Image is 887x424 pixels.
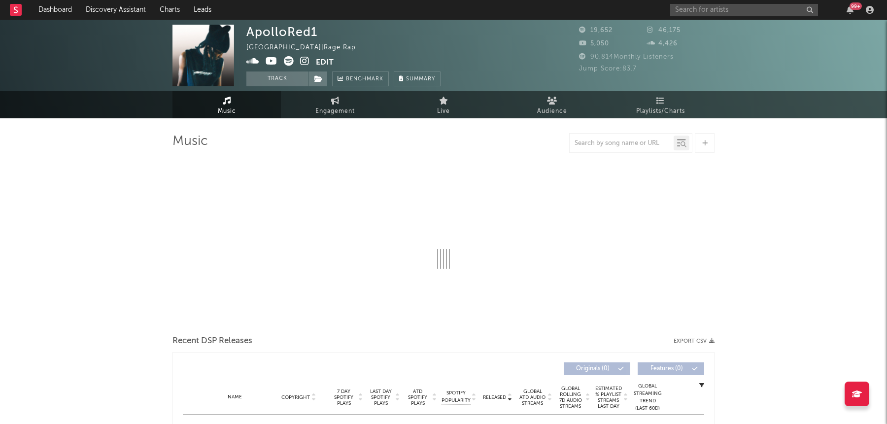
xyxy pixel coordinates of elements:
span: Released [483,394,506,400]
span: Engagement [315,106,355,117]
span: 46,175 [647,27,681,34]
span: 19,652 [579,27,613,34]
span: Live [437,106,450,117]
div: [GEOGRAPHIC_DATA] | Rage Rap [246,42,367,54]
button: Export CSV [674,338,715,344]
span: Playlists/Charts [636,106,685,117]
button: Track [246,71,308,86]
input: Search by song name or URL [570,140,674,147]
span: Originals ( 0 ) [570,366,615,372]
button: Summary [394,71,441,86]
button: Edit [316,56,334,69]
div: Name [203,393,267,401]
span: 90,814 Monthly Listeners [579,54,674,60]
button: 99+ [847,6,853,14]
span: Features ( 0 ) [644,366,689,372]
span: Estimated % Playlist Streams Last Day [595,386,622,409]
a: Playlists/Charts [606,91,715,118]
span: Last Day Spotify Plays [368,389,394,406]
span: Copyright [281,394,310,400]
a: Live [389,91,498,118]
span: Global Rolling 7D Audio Streams [557,386,584,409]
div: Global Streaming Trend (Last 60D) [633,383,662,412]
a: Audience [498,91,606,118]
span: Music [218,106,236,117]
span: ATD Spotify Plays [405,389,431,406]
span: 5,050 [579,40,609,47]
div: 99 + [850,2,862,10]
a: Music [172,91,281,118]
span: 4,426 [647,40,678,47]
button: Features(0) [638,362,704,375]
span: Recent DSP Releases [172,335,252,347]
span: Jump Score: 83.7 [579,66,637,72]
span: Summary [406,76,435,82]
span: Audience [537,106,567,117]
div: ApolloRed1 [246,25,317,39]
a: Benchmark [332,71,389,86]
input: Search for artists [670,4,818,16]
button: Originals(0) [564,362,630,375]
span: 7 Day Spotify Plays [331,389,357,406]
span: Global ATD Audio Streams [519,389,546,406]
span: Spotify Popularity [442,389,471,404]
a: Engagement [281,91,389,118]
span: Benchmark [346,73,383,85]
